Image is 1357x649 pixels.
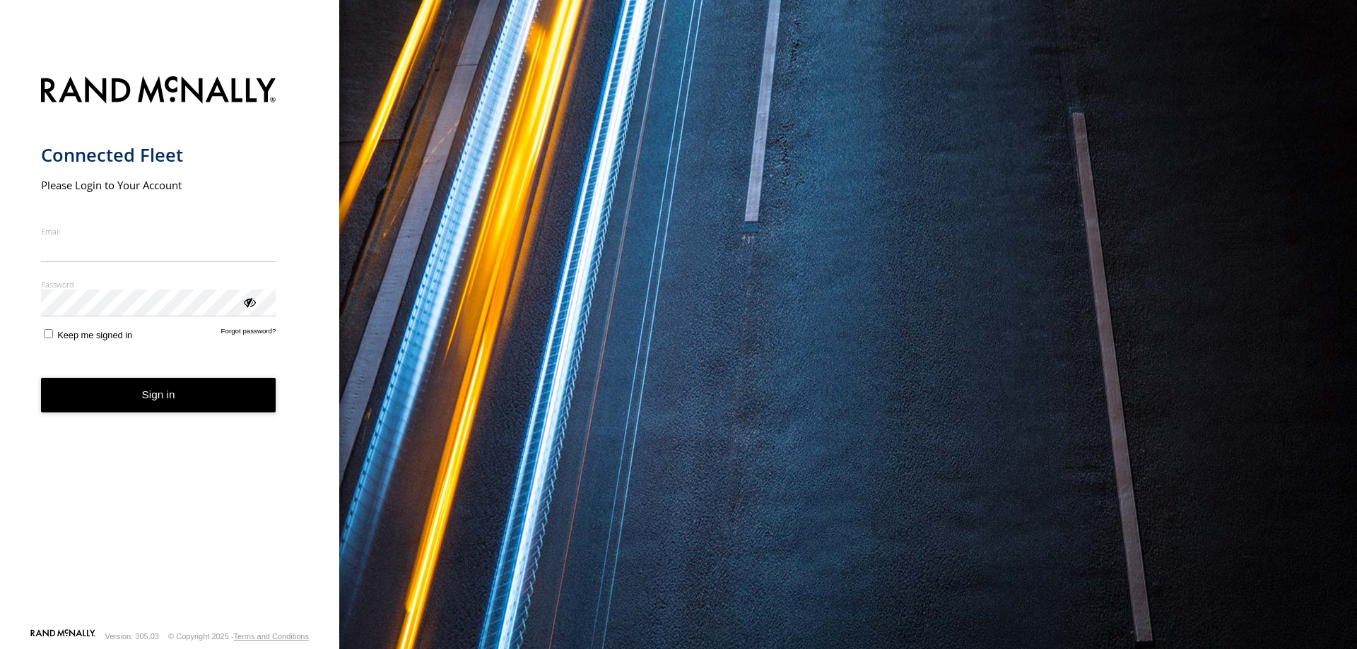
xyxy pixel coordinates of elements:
[30,629,95,643] a: Visit our Website
[105,632,159,641] div: Version: 305.03
[57,330,132,340] span: Keep me signed in
[41,279,276,290] label: Password
[41,178,276,192] h2: Please Login to Your Account
[221,327,276,340] a: Forgot password?
[234,632,309,641] a: Terms and Conditions
[168,632,309,641] div: © Copyright 2025 -
[41,143,276,167] h1: Connected Fleet
[41,68,299,628] form: main
[41,226,276,237] label: Email
[242,294,256,309] div: ViewPassword
[41,378,276,412] button: Sign in
[41,73,276,109] img: Rand McNally
[44,329,53,338] input: Keep me signed in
